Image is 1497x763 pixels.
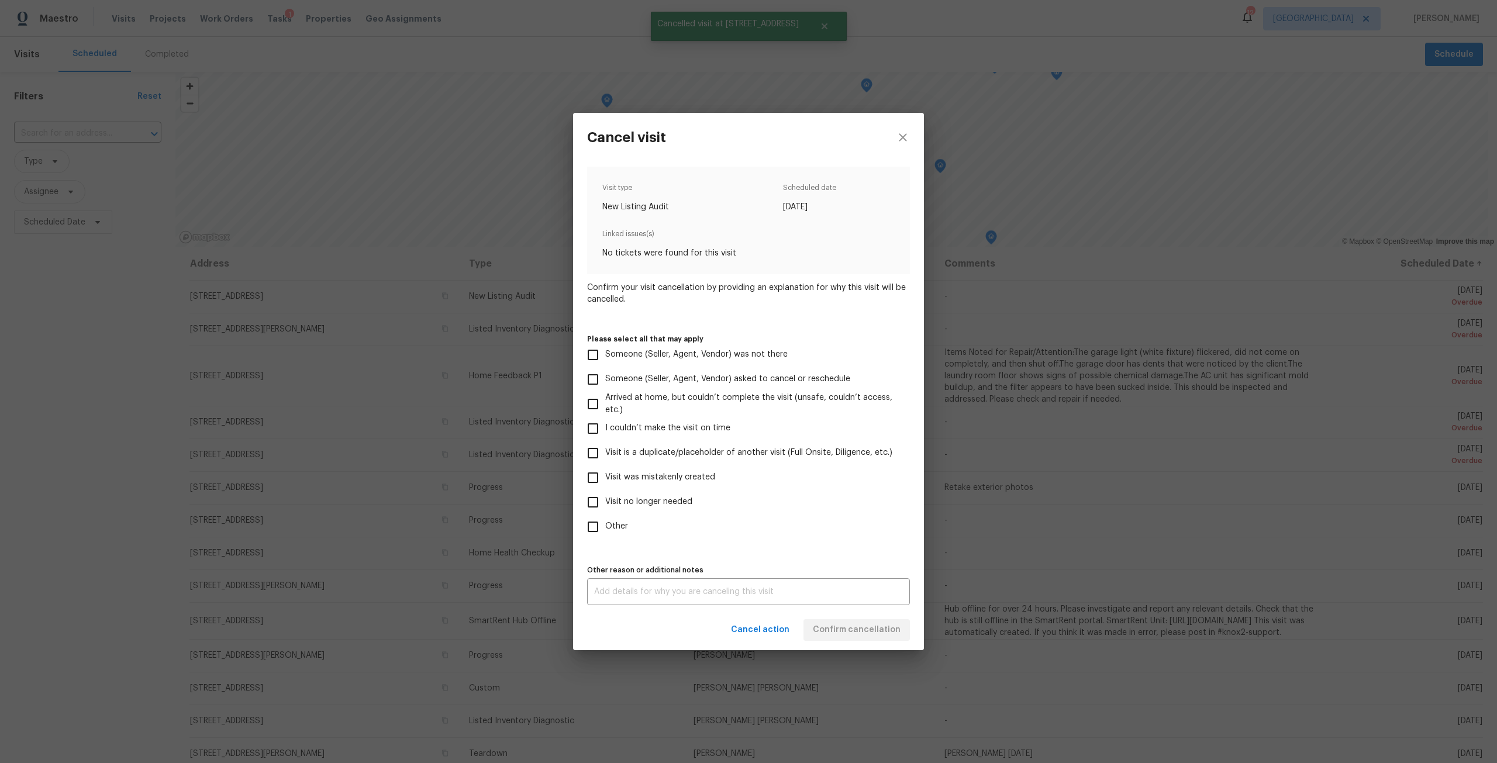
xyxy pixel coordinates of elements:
span: Scheduled date [783,182,836,201]
span: Cancel action [731,623,789,637]
span: Visit was mistakenly created [605,471,715,484]
span: Confirm your visit cancellation by providing an explanation for why this visit will be cancelled. [587,282,910,305]
span: Someone (Seller, Agent, Vendor) was not there [605,348,788,361]
span: Linked issues(s) [602,228,895,247]
label: Other reason or additional notes [587,567,910,574]
button: close [882,113,924,162]
span: Visit no longer needed [605,496,692,508]
span: Someone (Seller, Agent, Vendor) asked to cancel or reschedule [605,373,850,385]
span: Visit is a duplicate/placeholder of another visit (Full Onsite, Diligence, etc.) [605,447,892,459]
button: Cancel action [726,619,794,641]
span: I couldn’t make the visit on time [605,422,730,434]
span: New Listing Audit [602,201,669,213]
span: Arrived at home, but couldn’t complete the visit (unsafe, couldn’t access, etc.) [605,392,901,416]
span: Visit type [602,182,669,201]
span: [DATE] [783,201,836,213]
span: Other [605,520,628,533]
label: Please select all that may apply [587,336,910,343]
h3: Cancel visit [587,129,666,146]
span: No tickets were found for this visit [602,247,895,259]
